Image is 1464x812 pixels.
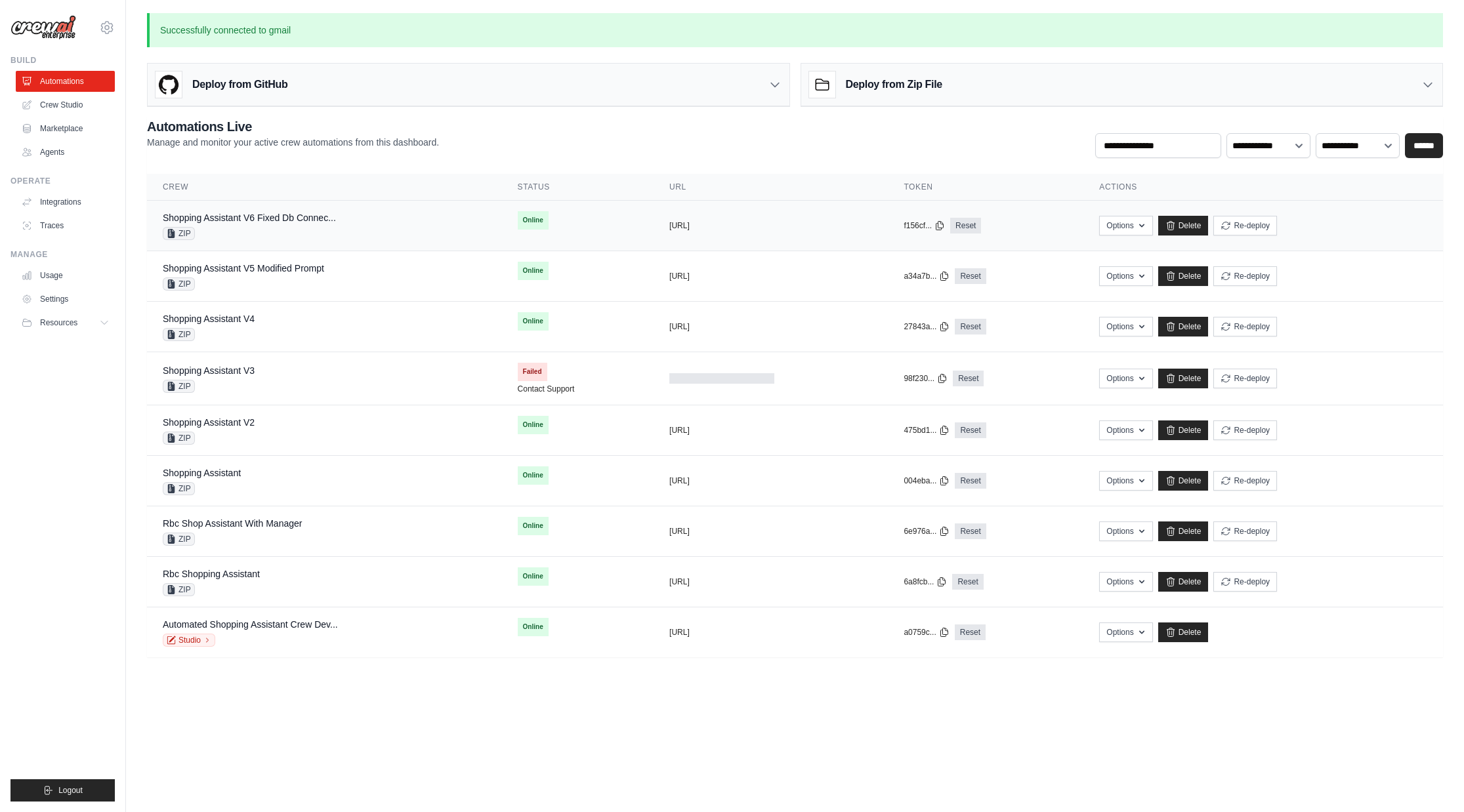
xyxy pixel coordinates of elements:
a: Shopping Assistant V2 [163,417,255,428]
p: Successfully connected to gmail [147,13,1443,47]
a: Shopping Assistant V5 Modified Prompt [163,263,324,274]
span: Failed [518,363,547,381]
button: 27843a... [904,321,950,332]
button: Options [1099,420,1152,440]
a: Delete [1158,216,1209,235]
span: Online [518,618,549,636]
span: ZIP [163,482,195,495]
a: Delete [1158,317,1209,336]
button: 98f230... [904,373,948,384]
span: Online [518,312,549,331]
th: Token [888,174,1083,201]
a: Contact Support [518,384,575,394]
a: Shopping Assistant V6 Fixed Db Connec... [163,213,336,223]
a: Reset [950,218,981,233]
a: Reset [952,574,983,590]
a: Traces [16,215,115,236]
button: Re-deploy [1213,572,1277,592]
a: Delete [1158,420,1209,440]
button: Re-deploy [1213,521,1277,541]
img: Logo [10,15,76,40]
th: Status [502,174,654,201]
button: Re-deploy [1213,420,1277,440]
span: ZIP [163,583,195,596]
button: a0759c... [904,627,949,638]
a: Agents [16,142,115,163]
span: Online [518,567,549,586]
a: Reset [955,268,986,284]
button: a34a7b... [904,271,950,281]
a: Shopping Assistant V3 [163,365,255,376]
a: Reset [955,319,986,335]
button: Options [1099,471,1152,491]
a: Reset [955,624,986,640]
button: Options [1099,369,1152,388]
a: Settings [16,289,115,310]
a: Delete [1158,266,1209,286]
button: Re-deploy [1213,266,1277,286]
button: 004eba... [904,476,950,486]
a: Delete [1158,369,1209,388]
button: 6e976a... [904,526,950,537]
button: Options [1099,216,1152,235]
a: Integrations [16,192,115,213]
a: Reset [953,371,984,386]
span: Online [518,466,549,485]
button: Options [1099,266,1152,286]
div: Build [10,55,115,66]
button: Re-deploy [1213,369,1277,388]
img: GitHub Logo [156,71,182,98]
th: Actions [1083,174,1443,201]
button: 6a8fcb... [904,577,947,587]
a: Shopping Assistant V4 [163,314,255,324]
span: ZIP [163,432,195,445]
p: Manage and monitor your active crew automations from this dashboard. [147,136,439,149]
button: Re-deploy [1213,216,1277,235]
span: Resources [40,317,77,328]
h2: Automations Live [147,117,439,136]
a: Studio [163,634,215,647]
a: Automations [16,71,115,92]
a: Reset [955,473,986,489]
span: Online [518,211,549,230]
h3: Deploy from Zip File [846,77,942,92]
button: f156cf... [904,220,945,231]
a: Delete [1158,471,1209,491]
span: Online [518,517,549,535]
th: Crew [147,174,502,201]
a: Marketplace [16,118,115,139]
span: ZIP [163,533,195,546]
span: ZIP [163,328,195,341]
a: Rbc Shop Assistant With Manager [163,518,302,529]
th: URL [654,174,888,201]
button: Re-deploy [1213,317,1277,336]
span: ZIP [163,380,195,393]
button: Resources [16,312,115,333]
button: Options [1099,622,1152,642]
a: Automated Shopping Assistant Crew Dev... [163,619,338,630]
a: Usage [16,265,115,286]
button: 475bd1... [904,425,950,436]
span: Online [518,416,549,434]
h3: Deploy from GitHub [192,77,287,92]
button: Options [1099,572,1152,592]
span: Logout [58,785,83,796]
a: Delete [1158,622,1209,642]
a: Delete [1158,572,1209,592]
span: Online [518,262,549,280]
div: Manage [10,249,115,260]
span: ZIP [163,227,195,240]
button: Options [1099,317,1152,336]
a: Delete [1158,521,1209,541]
button: Logout [10,779,115,802]
span: ZIP [163,277,195,291]
a: Reset [955,422,986,438]
button: Options [1099,521,1152,541]
a: Shopping Assistant [163,468,241,478]
a: Reset [955,523,986,539]
div: Operate [10,176,115,186]
a: Crew Studio [16,94,115,115]
button: Re-deploy [1213,471,1277,491]
a: Rbc Shopping Assistant [163,569,260,579]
